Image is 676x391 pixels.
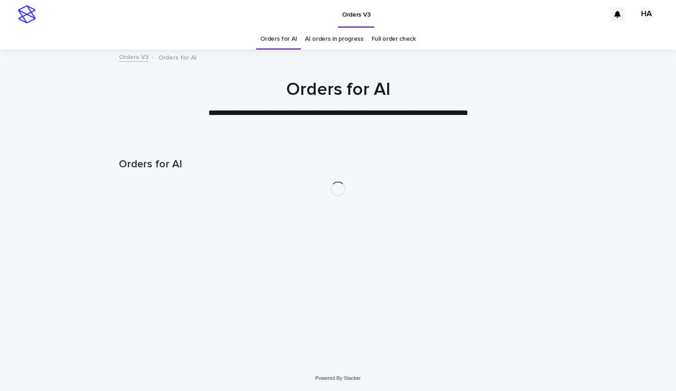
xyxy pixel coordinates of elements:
a: Full order check [372,29,416,50]
p: Orders for AI [158,52,197,62]
a: Powered By Stacker [315,375,360,381]
a: Orders V3 [119,51,148,62]
a: AI orders in progress [305,29,363,50]
a: Orders for AI [260,29,297,50]
div: HA [639,7,654,21]
img: stacker-logo-s-only.png [18,5,36,23]
h1: Orders for AI [119,158,557,171]
h1: Orders for AI [119,79,557,100]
